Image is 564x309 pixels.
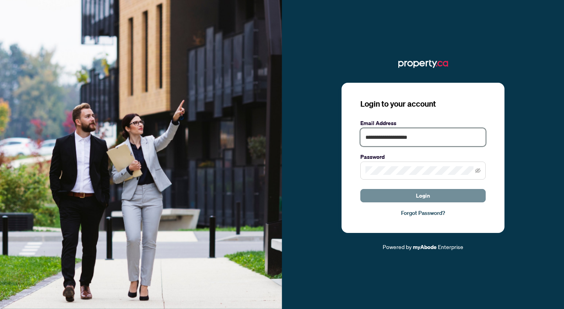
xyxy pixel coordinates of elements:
[416,189,430,202] span: Login
[360,209,486,217] a: Forgot Password?
[438,243,463,250] span: Enterprise
[360,153,486,161] label: Password
[398,58,448,70] img: ma-logo
[360,119,486,127] label: Email Address
[413,243,437,251] a: myAbode
[383,243,412,250] span: Powered by
[360,189,486,202] button: Login
[475,168,481,173] span: eye-invisible
[360,98,486,109] h3: Login to your account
